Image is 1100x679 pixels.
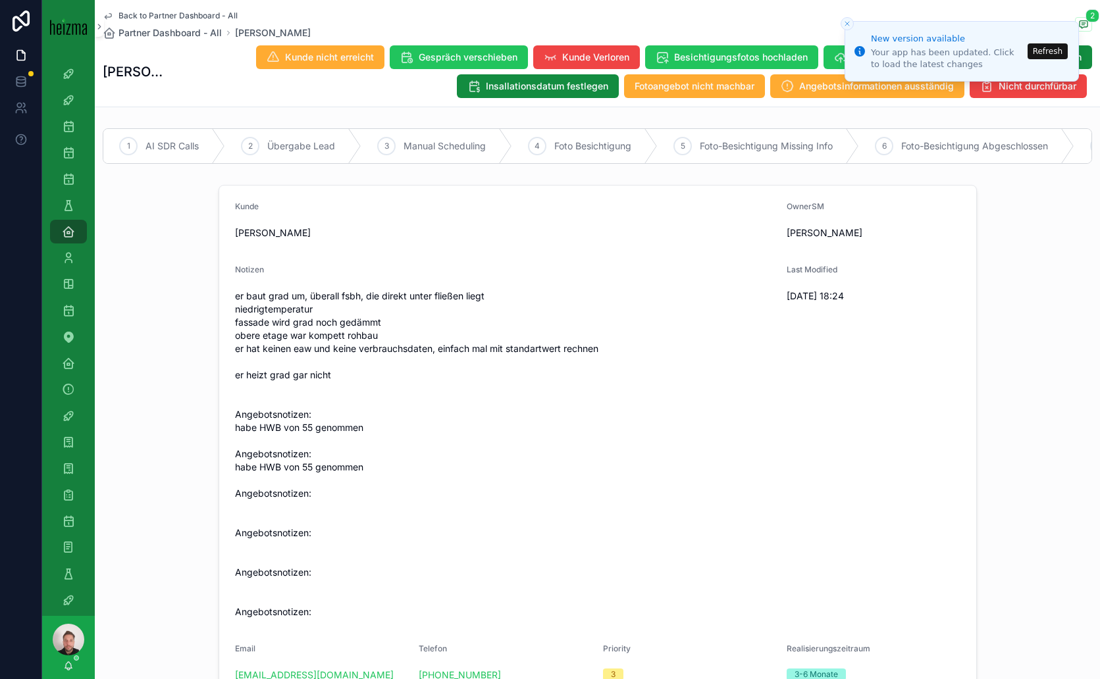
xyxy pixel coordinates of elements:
span: Last Modified [787,264,837,274]
button: Fotoangebot nicht machbar [624,74,765,98]
span: 5 [681,141,685,151]
button: Kunde nicht erreicht [256,45,384,69]
span: 4 [535,141,540,151]
a: Partner Dashboard - All [103,26,222,39]
div: Your app has been updated. Click to load the latest changes [871,47,1024,70]
span: Back to Partner Dashboard - All [118,11,238,21]
span: Priority [603,643,631,653]
span: Manual Scheduling [404,139,486,153]
img: App logo [50,18,87,35]
a: Back to Partner Dashboard - All [103,11,238,21]
button: Besichtigungsfotos hochladen [645,45,818,69]
span: [PERSON_NAME] [235,226,777,239]
span: Notizen [235,264,264,274]
button: Nicht durchfürbar [970,74,1087,98]
span: 1 [127,141,130,151]
span: Kunde Verloren [562,51,629,64]
button: Kunde Verloren [533,45,640,69]
span: 2 [1086,9,1099,22]
span: Insallationsdatum festlegen [486,80,608,93]
span: [PERSON_NAME] [787,226,862,239]
div: New version available [871,32,1024,45]
span: Kunde nicht erreicht [285,51,374,64]
span: Kunde [235,201,259,211]
span: [DATE] 18:24 [787,289,960,303]
span: Realisierungszeitraum [787,643,870,653]
button: Refresh [1028,43,1068,59]
span: er baut grad um, überall fsbh, die direkt unter fließen liegt niedrigtemperatur fassade wird grad... [235,289,777,618]
span: Besichtigungsfotos hochladen [674,51,808,64]
button: Close toast [841,17,854,30]
span: Nicht durchfürbar [999,80,1076,93]
button: 2 [1075,17,1092,34]
span: Telefon [419,643,447,653]
span: Partner Dashboard - All [118,26,222,39]
button: Angebot hochladen [824,45,949,69]
h1: [PERSON_NAME] [103,63,169,81]
span: Angebotsinformationen ausständig [799,80,954,93]
span: Email [235,643,255,653]
button: Angebotsinformationen ausständig [770,74,964,98]
a: [PERSON_NAME] [235,26,311,39]
span: 2 [248,141,253,151]
span: 3 [384,141,389,151]
span: Fotoangebot nicht machbar [635,80,754,93]
button: Gespräch verschieben [390,45,528,69]
button: Insallationsdatum festlegen [457,74,619,98]
span: Foto-Besichtigung Abgeschlossen [901,139,1048,153]
span: AI SDR Calls [145,139,199,153]
span: 6 [882,141,887,151]
span: Übergabe Lead [267,139,335,153]
div: scrollable content [42,53,95,616]
span: Foto Besichtigung [554,139,631,153]
span: Gespräch verschieben [419,51,517,64]
span: OwnerSM [787,201,824,211]
span: Foto-Besichtigung Missing Info [700,139,833,153]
